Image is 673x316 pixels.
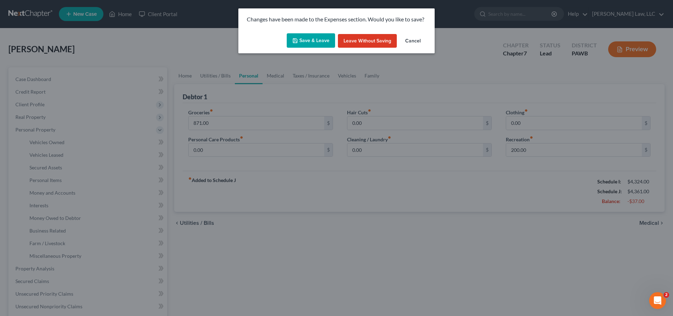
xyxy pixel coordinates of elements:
button: Save & Leave [287,33,335,48]
iframe: Intercom live chat [649,292,666,309]
button: Cancel [400,34,426,48]
button: Leave without Saving [338,34,397,48]
span: 2 [664,292,669,298]
p: Changes have been made to the Expenses section. Would you like to save? [247,15,426,23]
